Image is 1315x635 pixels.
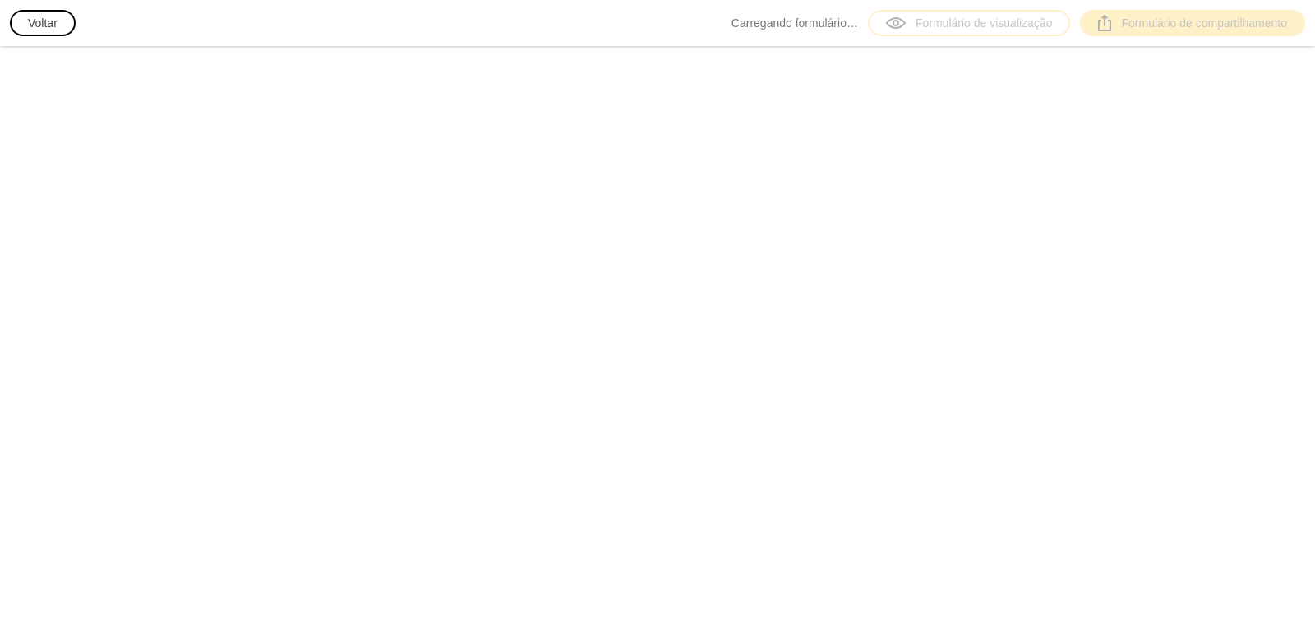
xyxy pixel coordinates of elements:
font: Carregando formulário… [731,16,858,30]
font: Voltar [28,16,58,30]
button: Voltar [10,10,76,36]
a: Formulário de compartilhamento [1080,10,1305,36]
a: Formulário de visualização [868,10,1071,36]
font: Formulário de compartilhamento [1121,16,1287,30]
font: Formulário de visualização [916,16,1053,30]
